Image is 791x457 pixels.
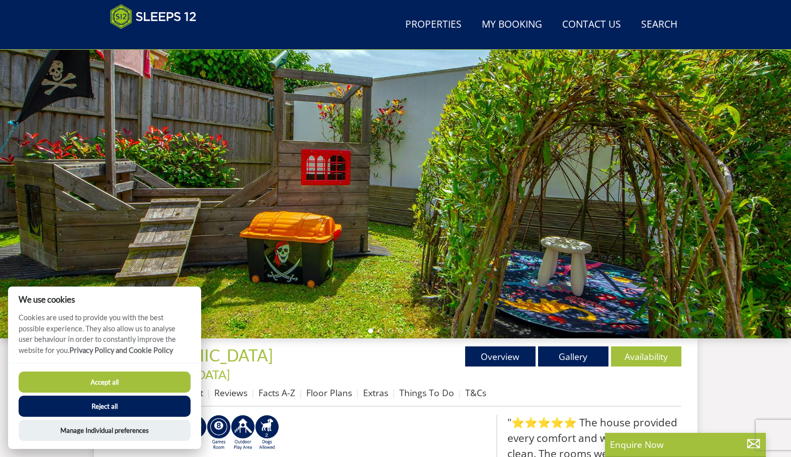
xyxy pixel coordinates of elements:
[19,372,191,393] button: Accept all
[110,4,197,29] img: Sleeps 12
[69,346,173,354] a: Privacy Policy and Cookie Policy
[8,295,201,304] h2: We use cookies
[399,387,454,399] a: Things To Do
[19,396,191,417] button: Reject all
[558,14,625,36] a: Contact Us
[8,312,201,363] p: Cookies are used to provide you with the best possible experience. They also allow us to analyse ...
[637,14,681,36] a: Search
[465,346,536,367] a: Overview
[610,438,761,451] p: Enquire Now
[258,387,295,399] a: Facts A-Z
[401,14,466,36] a: Properties
[255,415,279,451] img: AD_4nXe7_8LrJK20fD9VNWAdfykBvHkWcczWBt5QOadXbvIwJqtaRaRf-iI0SeDpMmH1MdC9T1Vy22FMXzzjMAvSuTB5cJ7z5...
[214,387,247,399] a: Reviews
[465,387,486,399] a: T&Cs
[207,415,231,451] img: AD_4nXdrZMsjcYNLGsKuA84hRzvIbesVCpXJ0qqnwZoX5ch9Zjv73tWe4fnFRs2gJ9dSiUubhZXckSJX_mqrZBmYExREIfryF...
[231,415,255,451] img: AD_4nXfjdDqPkGBf7Vpi6H87bmAUe5GYCbodrAbU4sf37YN55BCjSXGx5ZgBV7Vb9EJZsXiNVuyAiuJUB3WVt-w9eJ0vaBcHg...
[110,345,276,365] a: [GEOGRAPHIC_DATA]
[611,346,681,367] a: Availability
[105,35,211,44] iframe: Customer reviews powered by Trustpilot
[538,346,608,367] a: Gallery
[363,387,388,399] a: Extras
[19,420,191,441] button: Manage Individual preferences
[306,387,352,399] a: Floor Plans
[478,14,546,36] a: My Booking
